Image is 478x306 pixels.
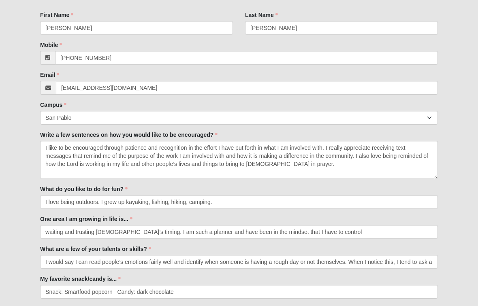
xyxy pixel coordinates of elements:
label: Last Name [245,11,278,19]
label: Email [40,71,59,79]
label: Campus [40,101,66,109]
label: Write a few sentences on how you would like to be encouraged? [40,131,218,139]
label: What are a few of your talents or skills? [40,245,151,253]
label: What do you like to do for fun? [40,185,128,193]
label: One area I am growing in life is... [40,215,132,223]
label: Mobile [40,41,62,49]
label: My favorite snack/candy is... [40,275,121,283]
label: First Name [40,11,73,19]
